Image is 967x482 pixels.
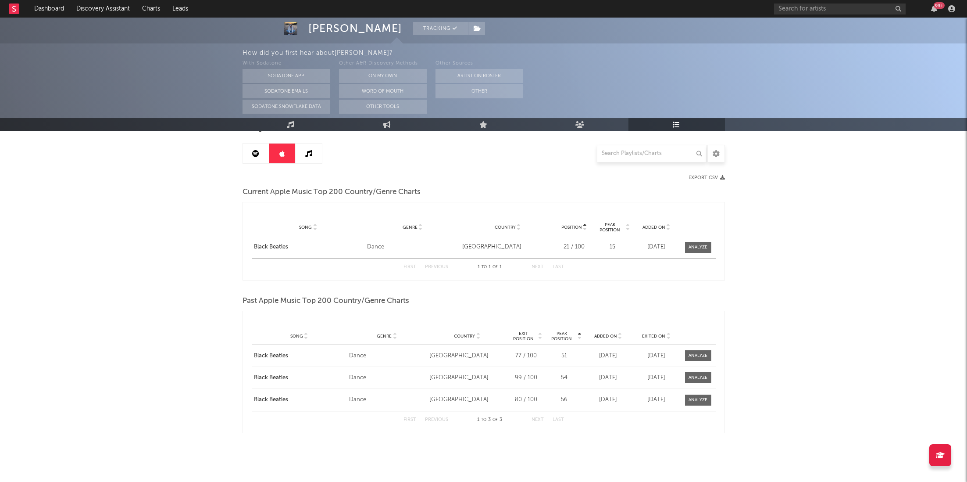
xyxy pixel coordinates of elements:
[635,243,678,252] div: [DATE]
[547,352,582,360] div: 51
[595,222,625,233] span: Peak Position
[243,122,325,132] span: Playlists/Charts
[586,374,630,382] div: [DATE]
[635,396,678,404] div: [DATE]
[482,265,487,269] span: to
[429,352,505,360] div: [GEOGRAPHIC_DATA]
[532,265,544,270] button: Next
[429,374,505,382] div: [GEOGRAPHIC_DATA]
[553,265,564,270] button: Last
[532,417,544,422] button: Next
[349,352,425,360] div: Dance
[934,2,945,9] div: 99 +
[510,396,542,404] div: 80 / 100
[425,417,448,422] button: Previous
[243,187,421,198] span: Current Apple Music Top 200 Country/Genre Charts
[243,69,330,83] button: Sodatone App
[595,243,630,252] div: 15
[349,396,425,404] div: Dance
[377,334,392,339] span: Genre
[466,262,514,273] div: 1 1 1
[425,265,448,270] button: Previous
[339,58,427,69] div: Other A&R Discovery Methods
[553,417,564,422] button: Last
[586,352,630,360] div: [DATE]
[413,22,468,35] button: Tracking
[586,396,630,404] div: [DATE]
[339,84,427,98] button: Word Of Mouth
[403,225,417,230] span: Genre
[243,58,330,69] div: With Sodatone
[642,334,665,339] span: Exited On
[454,334,475,339] span: Country
[243,84,330,98] button: Sodatone Emails
[403,265,416,270] button: First
[367,243,458,252] div: Dance
[689,175,725,180] button: Export CSV
[429,396,505,404] div: [GEOGRAPHIC_DATA]
[339,69,427,83] button: On My Own
[594,334,617,339] span: Added On
[254,352,345,360] a: Black Beatles
[642,225,665,230] span: Added On
[774,4,906,14] input: Search for artists
[299,225,312,230] span: Song
[597,145,707,162] input: Search Playlists/Charts
[510,331,537,342] span: Exit Position
[558,243,591,252] div: 21 / 100
[254,396,345,404] a: Black Beatles
[547,331,577,342] span: Peak Position
[547,396,582,404] div: 56
[243,100,330,114] button: Sodatone Snowflake Data
[462,243,553,252] div: [GEOGRAPHIC_DATA]
[635,374,678,382] div: [DATE]
[495,225,516,230] span: Country
[481,418,486,422] span: to
[561,225,582,230] span: Position
[308,22,402,35] div: [PERSON_NAME]
[510,374,542,382] div: 99 / 100
[254,374,345,382] a: Black Beatles
[243,296,409,306] span: Past Apple Music Top 200 Country/Genre Charts
[510,352,542,360] div: 77 / 100
[435,84,523,98] button: Other
[349,374,425,382] div: Dance
[254,243,363,252] a: Black Beatles
[403,417,416,422] button: First
[492,265,498,269] span: of
[435,58,523,69] div: Other Sources
[931,5,937,12] button: 99+
[466,415,514,425] div: 1 3 3
[547,374,582,382] div: 54
[435,69,523,83] button: Artist on Roster
[290,334,303,339] span: Song
[635,352,678,360] div: [DATE]
[339,100,427,114] button: Other Tools
[492,418,498,422] span: of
